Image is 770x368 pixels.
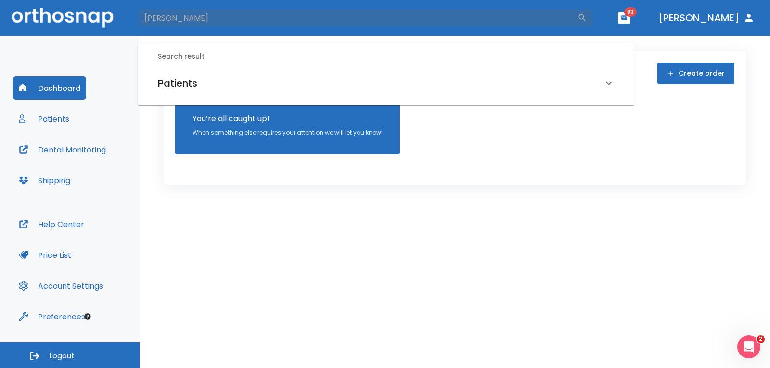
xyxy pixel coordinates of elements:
[624,7,637,17] span: 83
[737,335,760,358] iframe: Intercom live chat
[13,138,112,161] button: Dental Monitoring
[49,351,75,361] span: Logout
[146,70,626,97] div: Patients
[13,213,90,236] button: Help Center
[192,128,383,137] p: When something else requires your attention we will let you know!
[13,107,75,130] button: Patients
[158,76,197,91] h6: Patients
[13,169,76,192] button: Shipping
[13,76,86,100] button: Dashboard
[12,8,114,27] img: Orthosnap
[158,51,626,62] h6: Search result
[192,113,383,125] p: You’re all caught up!
[13,243,77,266] button: Price List
[83,312,92,321] div: Tooltip anchor
[138,8,577,27] input: Search by Patient Name or Case #
[654,9,758,26] button: [PERSON_NAME]
[13,274,109,297] button: Account Settings
[13,305,91,328] button: Preferences
[657,63,734,84] button: Create order
[757,335,765,343] span: 2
